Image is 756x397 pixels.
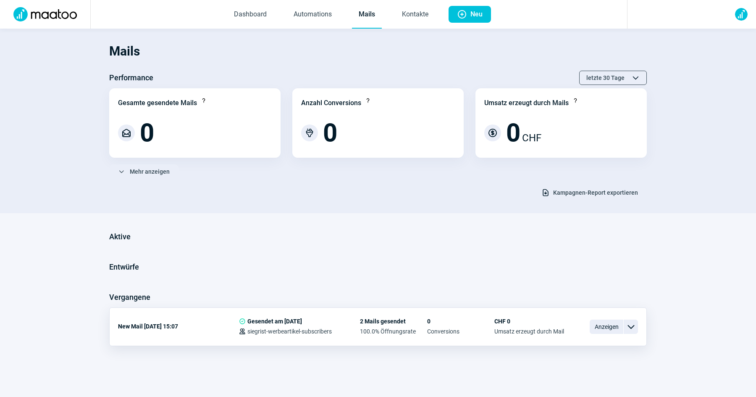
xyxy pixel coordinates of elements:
span: siegrist-werbeartikel-subscribers [247,328,332,335]
a: Automations [287,1,339,29]
img: avatar [735,8,748,21]
span: 0 [506,120,520,146]
div: Anzahl Conversions [301,98,361,108]
span: Anzeigen [590,320,623,334]
span: 0 [323,120,337,146]
span: 2 Mails gesendet [360,318,427,325]
h1: Mails [109,37,647,66]
span: 100.0% Öffnungsrate [360,328,427,335]
span: Kampagnen-Report exportieren [553,186,638,199]
span: Mehr anzeigen [130,165,170,178]
img: Logo [8,7,82,21]
span: letzte 30 Tage [586,71,625,85]
span: 0 [427,318,494,325]
span: Neu [470,6,483,23]
span: Umsatz erzeugt durch Mail [494,328,564,335]
div: New Mail [DATE] 15:07 [118,318,239,335]
a: Kontakte [395,1,435,29]
h3: Performance [109,71,153,85]
h3: Aktive [109,230,131,243]
a: Mails [352,1,382,29]
button: Kampagnen-Report exportieren [533,185,647,200]
h3: Vergangene [109,291,150,304]
button: Neu [449,6,491,23]
button: Mehr anzeigen [109,164,178,179]
span: CHF [522,130,541,146]
a: Dashboard [227,1,273,29]
div: Gesamte gesendete Mails [118,98,197,108]
span: 0 [140,120,154,146]
span: CHF 0 [494,318,564,325]
div: Umsatz erzeugt durch Mails [484,98,569,108]
span: Gesendet am [DATE] [247,318,302,325]
span: Conversions [427,328,494,335]
h3: Entwürfe [109,260,139,274]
